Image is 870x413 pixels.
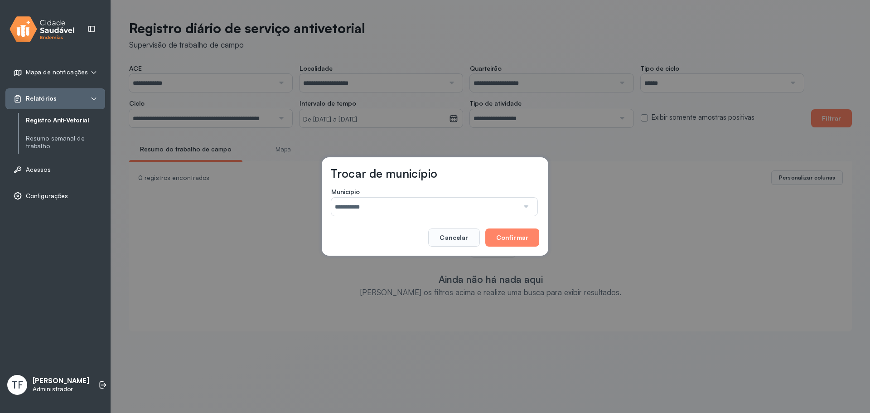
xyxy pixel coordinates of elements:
[26,166,51,174] span: Acessos
[26,117,105,124] a: Registro Anti-Vetorial
[331,166,437,180] h3: Trocar de município
[26,135,105,150] a: Resumo semanal de trabalho
[26,115,105,126] a: Registro Anti-Vetorial
[26,68,88,76] span: Mapa de notificações
[26,95,57,102] span: Relatórios
[428,228,479,247] button: Cancelar
[33,377,89,385] p: [PERSON_NAME]
[331,188,360,196] span: Município
[13,165,97,174] a: Acessos
[13,191,97,200] a: Configurações
[12,379,23,391] span: TF
[26,133,105,152] a: Resumo semanal de trabalho
[10,15,75,44] img: logo.svg
[485,228,539,247] button: Confirmar
[33,385,89,393] p: Administrador
[26,192,68,200] span: Configurações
